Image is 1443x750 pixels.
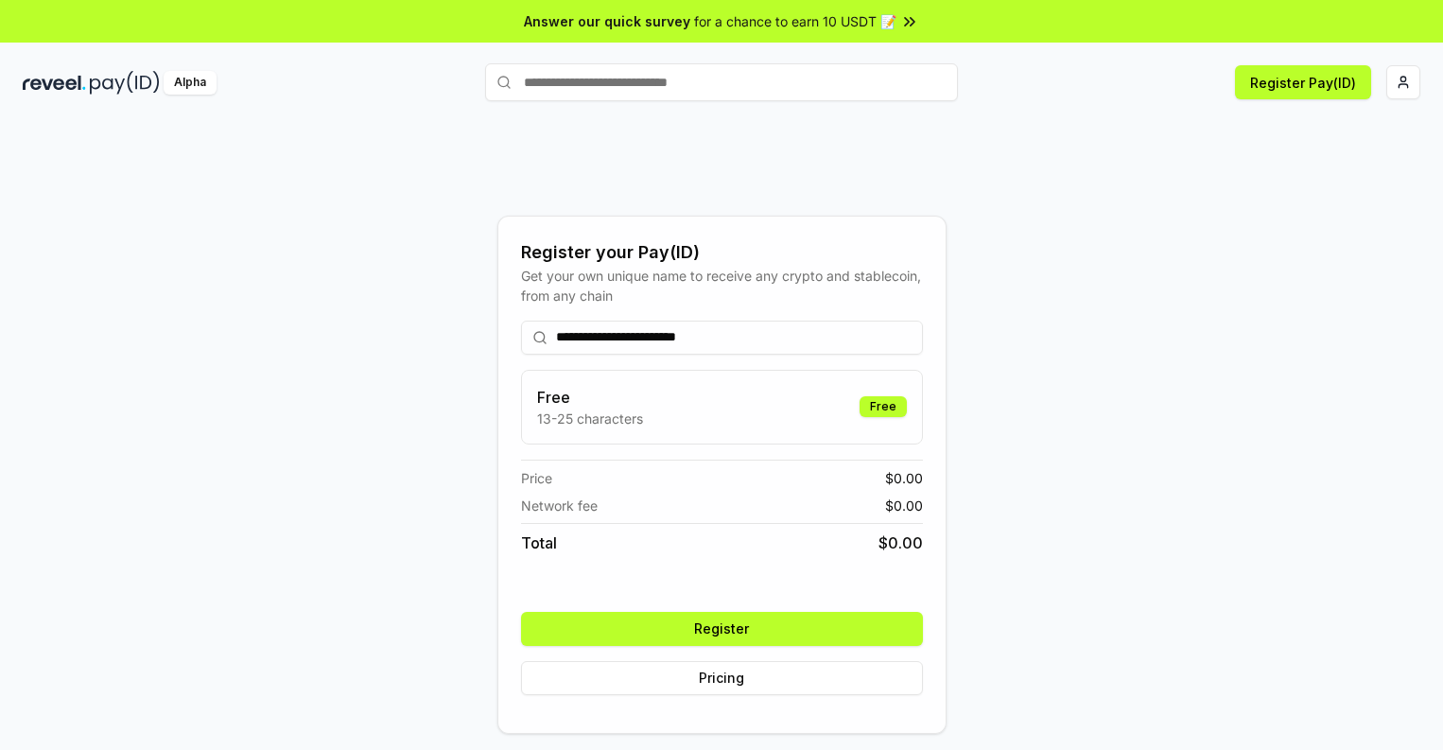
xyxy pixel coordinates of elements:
[90,71,160,95] img: pay_id
[694,11,896,31] span: for a chance to earn 10 USDT 📝
[521,661,923,695] button: Pricing
[521,468,552,488] span: Price
[860,396,907,417] div: Free
[537,409,643,428] p: 13-25 characters
[537,386,643,409] h3: Free
[878,532,923,554] span: $ 0.00
[521,239,923,266] div: Register your Pay(ID)
[23,71,86,95] img: reveel_dark
[164,71,217,95] div: Alpha
[1235,65,1371,99] button: Register Pay(ID)
[885,496,923,515] span: $ 0.00
[885,468,923,488] span: $ 0.00
[524,11,690,31] span: Answer our quick survey
[521,612,923,646] button: Register
[521,496,598,515] span: Network fee
[521,532,557,554] span: Total
[521,266,923,305] div: Get your own unique name to receive any crypto and stablecoin, from any chain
